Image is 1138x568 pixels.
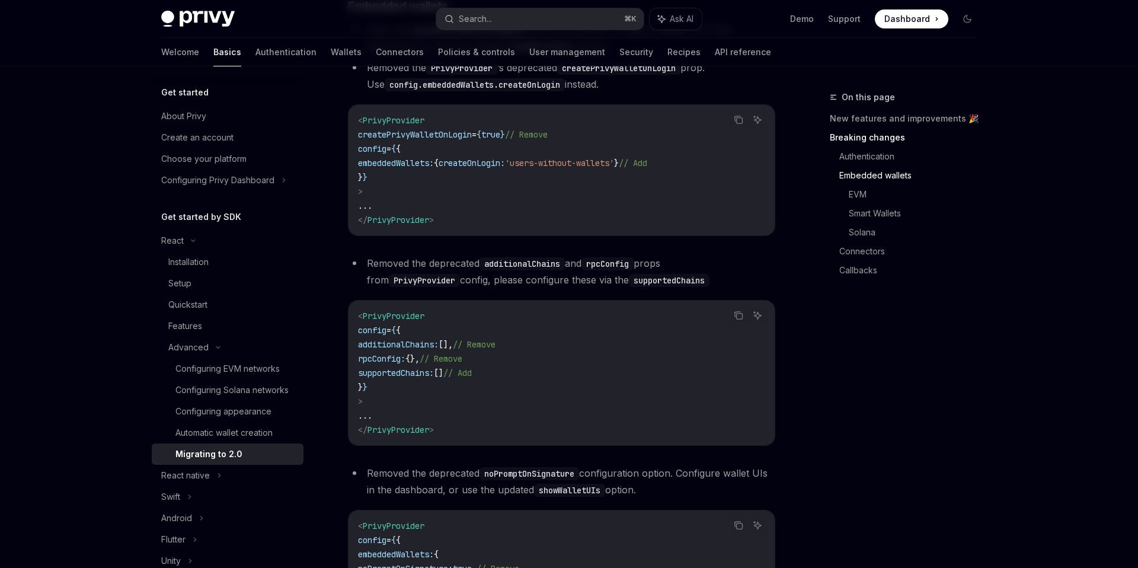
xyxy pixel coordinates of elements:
[434,158,439,168] span: {
[358,425,367,435] span: </
[161,11,235,27] img: dark logo
[557,62,680,75] code: createPrivyWalletOnLogin
[152,148,303,170] a: Choose your platform
[386,535,391,545] span: =
[358,368,434,378] span: supportedChains:
[434,549,439,560] span: {
[152,443,303,465] a: Migrating to 2.0
[453,339,496,350] span: // Remove
[152,294,303,315] a: Quickstart
[790,13,814,25] a: Demo
[168,340,209,355] div: Advanced
[358,353,405,364] span: rpcConfig:
[376,38,424,66] a: Connectors
[439,339,453,350] span: [],
[161,152,247,166] div: Choose your platform
[629,274,709,287] code: supportedChains
[481,129,500,140] span: true
[619,38,653,66] a: Security
[152,315,303,337] a: Features
[358,129,472,140] span: createPrivyWalletOnLogin
[839,261,986,280] a: Callbacks
[477,129,481,140] span: {
[152,379,303,401] a: Configuring Solana networks
[731,518,746,533] button: Copy the contents from the code block
[396,325,401,336] span: {
[161,210,241,224] h5: Get started by SDK
[358,339,439,350] span: additionalChains:
[731,308,746,323] button: Copy the contents from the code block
[363,311,424,321] span: PrivyProvider
[830,128,986,147] a: Breaking changes
[842,90,895,104] span: On this page
[358,396,363,407] span: >
[391,535,396,545] span: {
[581,257,634,270] code: rpcConfig
[175,447,242,461] div: Migrating to 2.0
[363,382,367,393] span: }
[175,383,289,397] div: Configuring Solana networks
[667,38,701,66] a: Recipes
[828,13,861,25] a: Support
[358,186,363,197] span: >
[505,158,614,168] span: 'users-without-wallets'
[348,255,775,288] li: Removed the deprecated and props from config, please configure these via the
[255,38,317,66] a: Authentication
[348,465,775,498] li: Removed the deprecated configuration option. Configure wallet UIs in the dashboard, or use the up...
[650,8,702,30] button: Ask AI
[152,273,303,294] a: Setup
[367,425,429,435] span: PrivyProvider
[358,143,386,154] span: config
[429,425,434,435] span: >
[839,147,986,166] a: Authentication
[367,62,705,90] span: Removed the ’s deprecated prop. Use instead.
[472,129,477,140] span: =
[480,467,579,480] code: noPromptOnSignature
[161,511,192,525] div: Android
[367,215,429,225] span: PrivyProvider
[358,325,386,336] span: config
[429,215,434,225] span: >
[839,166,986,185] a: Embedded wallets
[670,13,693,25] span: Ask AI
[358,535,386,545] span: config
[358,158,434,168] span: embeddedWallets:
[168,255,209,269] div: Installation
[161,130,234,145] div: Create an account
[358,410,372,421] span: ...
[385,78,565,91] code: config.embeddedWallets.createOnLogin
[459,12,492,26] div: Search...
[624,14,637,24] span: ⌘ K
[420,353,462,364] span: // Remove
[750,112,765,127] button: Ask AI
[175,426,273,440] div: Automatic wallet creation
[958,9,977,28] button: Toggle dark mode
[175,404,271,419] div: Configuring appearance
[161,109,206,123] div: About Privy
[152,251,303,273] a: Installation
[386,325,391,336] span: =
[391,325,396,336] span: {
[614,158,619,168] span: }
[534,484,605,497] code: showWalletUIs
[363,521,424,531] span: PrivyProvider
[161,85,209,100] h5: Get started
[396,535,401,545] span: {
[161,38,199,66] a: Welcome
[443,368,472,378] span: // Add
[358,311,363,321] span: <
[161,532,186,547] div: Flutter
[389,274,460,287] code: PrivyProvider
[152,422,303,443] a: Automatic wallet creation
[358,215,367,225] span: </
[849,223,986,242] a: Solana
[434,368,443,378] span: []
[358,200,372,211] span: ...
[152,401,303,422] a: Configuring appearance
[168,298,207,312] div: Quickstart
[358,172,363,183] span: }
[875,9,948,28] a: Dashboard
[161,554,181,568] div: Unity
[426,62,497,75] code: PrivyProvider
[358,521,363,531] span: <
